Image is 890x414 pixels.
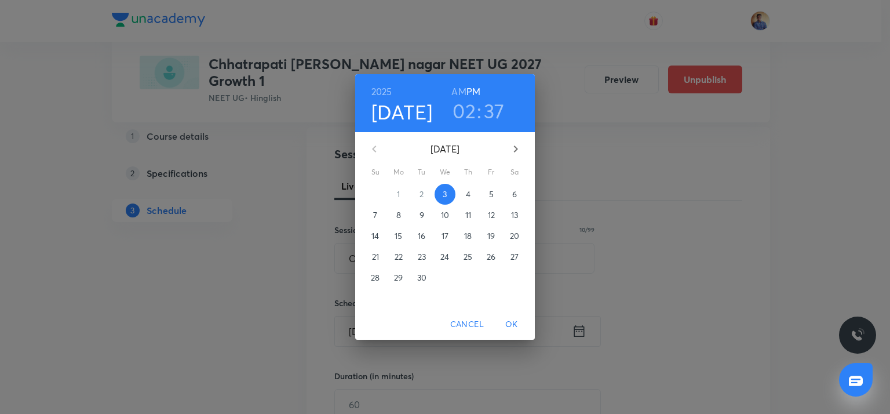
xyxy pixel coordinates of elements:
[481,226,502,246] button: 19
[504,184,525,205] button: 6
[510,230,519,242] p: 20
[371,83,392,100] button: 2025
[451,83,466,100] button: AM
[388,226,409,246] button: 15
[396,209,401,221] p: 8
[464,251,472,263] p: 25
[450,317,484,332] span: Cancel
[435,184,455,205] button: 3
[388,205,409,226] button: 8
[394,272,403,284] p: 29
[371,100,433,124] button: [DATE]
[411,205,432,226] button: 9
[365,166,386,178] span: Su
[418,251,426,263] p: 23
[435,226,455,246] button: 17
[477,99,482,123] h3: :
[481,246,502,267] button: 26
[443,188,447,200] p: 3
[458,166,479,178] span: Th
[365,246,386,267] button: 21
[411,226,432,246] button: 16
[487,251,495,263] p: 26
[512,188,517,200] p: 6
[484,99,505,123] button: 37
[371,272,380,284] p: 28
[435,166,455,178] span: We
[481,166,502,178] span: Fr
[487,230,495,242] p: 19
[365,267,386,288] button: 28
[388,267,409,288] button: 29
[488,209,495,221] p: 12
[453,99,476,123] button: 02
[466,83,480,100] button: PM
[441,209,449,221] p: 10
[498,317,526,332] span: OK
[411,166,432,178] span: Tu
[435,205,455,226] button: 10
[504,226,525,246] button: 20
[411,246,432,267] button: 23
[458,184,479,205] button: 4
[395,251,403,263] p: 22
[365,205,386,226] button: 7
[388,142,502,156] p: [DATE]
[371,230,379,242] p: 14
[510,251,519,263] p: 27
[446,314,488,335] button: Cancel
[388,166,409,178] span: Mo
[458,205,479,226] button: 11
[466,188,470,200] p: 4
[435,246,455,267] button: 24
[372,251,379,263] p: 21
[493,314,530,335] button: OK
[504,205,525,226] button: 13
[373,209,377,221] p: 7
[458,226,479,246] button: 18
[411,267,432,288] button: 30
[481,184,502,205] button: 5
[464,230,472,242] p: 18
[365,226,386,246] button: 14
[504,166,525,178] span: Sa
[395,230,402,242] p: 15
[388,246,409,267] button: 22
[442,230,448,242] p: 17
[458,246,479,267] button: 25
[440,251,449,263] p: 24
[481,205,502,226] button: 12
[465,209,471,221] p: 11
[489,188,494,200] p: 5
[418,230,425,242] p: 16
[504,246,525,267] button: 27
[420,209,424,221] p: 9
[511,209,518,221] p: 13
[417,272,426,284] p: 30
